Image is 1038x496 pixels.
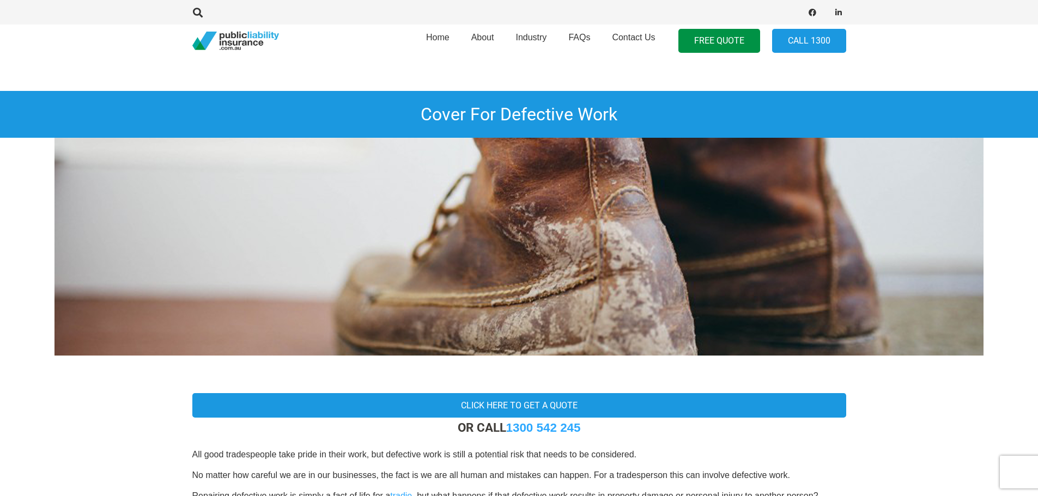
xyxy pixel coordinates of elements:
a: 1300 542 245 [506,421,581,434]
a: Contact Us [601,21,666,60]
a: Industry [505,21,557,60]
a: Click here to get a quote [192,393,846,418]
a: FREE QUOTE [678,29,760,53]
span: About [471,33,494,42]
span: Industry [515,33,547,42]
p: No matter how careful we are in our businesses, the fact is we are all human and mistakes can hap... [192,469,846,481]
span: Home [426,33,450,42]
a: pli_logotransparent [192,32,279,51]
span: FAQs [568,33,590,42]
a: Home [415,21,460,60]
a: Call 1300 [772,29,846,53]
a: FAQs [557,21,601,60]
p: All good tradespeople take pride in their work, but defective work is still a potential risk that... [192,449,846,461]
a: LinkedIn [831,5,846,20]
strong: OR CALL [458,420,581,434]
a: Search [187,8,209,17]
a: Facebook [805,5,820,20]
span: Contact Us [612,33,655,42]
img: Cover For Defective Work [54,138,984,356]
a: About [460,21,505,60]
